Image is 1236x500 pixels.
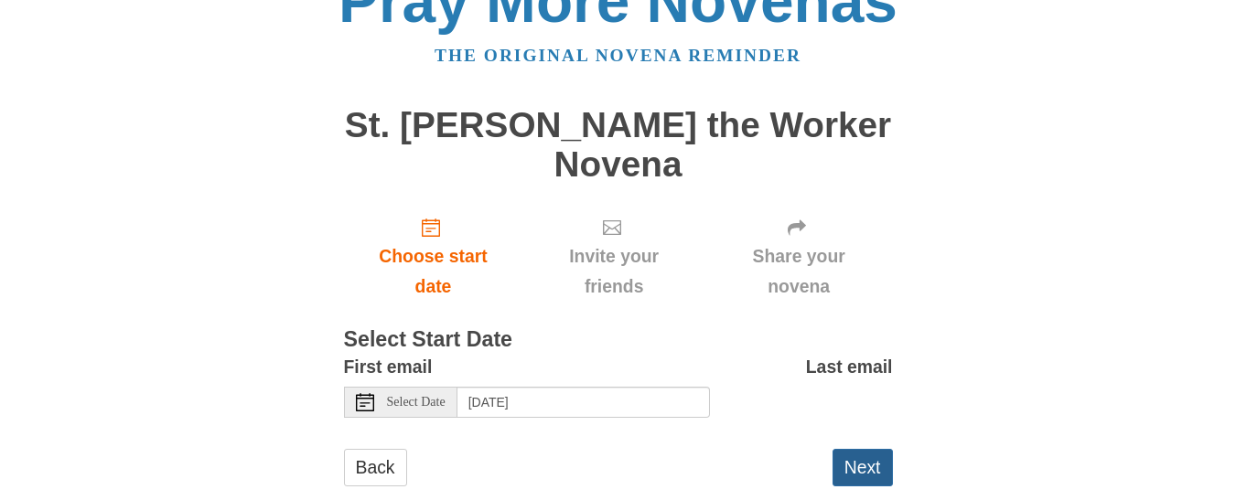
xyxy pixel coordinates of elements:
label: Last email [806,352,893,382]
a: The original novena reminder [435,46,801,65]
label: First email [344,352,433,382]
h1: St. [PERSON_NAME] the Worker Novena [344,106,893,184]
span: Share your novena [724,241,875,302]
button: Next [833,449,893,486]
span: Invite your friends [541,241,686,302]
a: Back [344,449,407,486]
span: Choose start date [362,241,505,302]
a: Choose start date [344,202,523,311]
span: Select Date [387,396,446,409]
h3: Select Start Date [344,328,893,352]
div: Click "Next" to confirm your start date first. [705,202,893,311]
div: Click "Next" to confirm your start date first. [522,202,704,311]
